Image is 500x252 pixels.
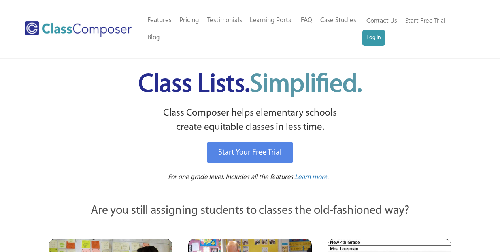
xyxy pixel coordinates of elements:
a: Contact Us [362,13,401,30]
a: Features [143,12,175,29]
a: Start Free Trial [401,13,449,30]
span: Simplified. [250,72,362,98]
span: Learn more. [295,174,329,181]
p: Class Composer helps elementary schools create equitable classes in less time. [47,106,453,135]
span: Start Your Free Trial [218,149,282,157]
a: Testimonials [203,12,246,29]
a: FAQ [297,12,316,29]
a: Learn more. [295,173,329,183]
a: Learning Portal [246,12,297,29]
a: Start Your Free Trial [207,142,293,163]
a: Blog [143,29,164,47]
a: Log In [362,30,385,46]
nav: Header Menu [143,12,362,47]
span: For one grade level. Includes all the features. [168,174,295,181]
a: Pricing [175,12,203,29]
nav: Header Menu [362,13,469,46]
img: Class Composer [25,21,132,37]
p: Are you still assigning students to classes the old-fashioned way? [49,202,452,220]
a: Case Studies [316,12,360,29]
span: Class Lists. [138,72,362,98]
